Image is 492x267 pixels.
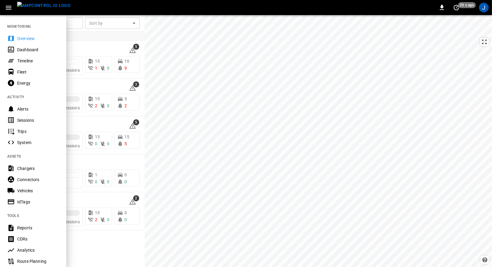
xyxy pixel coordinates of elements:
[17,236,59,242] div: CDRs
[17,36,59,42] div: Overview
[17,140,59,146] div: System
[17,258,59,264] div: Route Planning
[17,177,59,183] div: Connectors
[17,165,59,171] div: Chargers
[17,69,59,75] div: Fleet
[17,47,59,53] div: Dashboard
[17,117,59,123] div: Sessions
[17,128,59,134] div: Trips
[17,225,59,231] div: Reports
[479,3,489,12] div: profile-icon
[17,188,59,194] div: Vehicles
[458,2,476,8] span: 20 s ago
[17,80,59,86] div: Energy
[452,3,461,12] button: set refresh interval
[17,2,71,9] img: ampcontrol.io logo
[17,58,59,64] div: Timeline
[17,106,59,112] div: Alerts
[17,247,59,253] div: Analytics
[17,199,59,205] div: IdTags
